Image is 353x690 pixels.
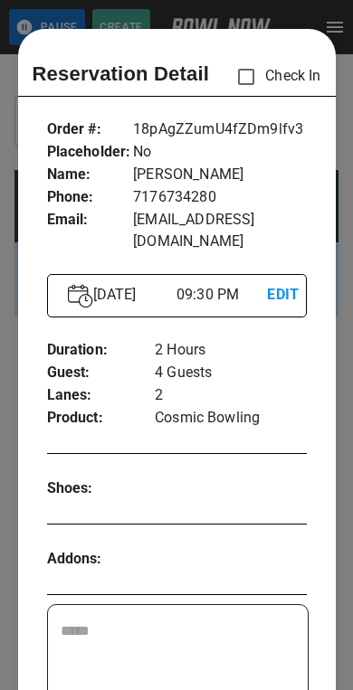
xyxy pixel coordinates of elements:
p: [PERSON_NAME] [133,164,306,186]
p: 2 Hours [155,339,306,362]
p: Product : [47,407,156,430]
p: EDIT [267,284,285,307]
p: 09:30 PM [176,284,267,306]
img: Vector [68,284,93,308]
p: 7176734280 [133,186,306,209]
p: [DATE] [86,284,176,306]
p: Check In [227,58,320,96]
p: Addons : [47,548,112,571]
p: 18pAgZZumU4fZDm9lfv3 [133,118,306,141]
p: Lanes : [47,384,156,407]
p: 2 [155,384,306,407]
p: 4 Guests [155,362,306,384]
p: Order # : [47,118,134,141]
p: Guest : [47,362,156,384]
p: Email : [47,209,134,232]
p: [EMAIL_ADDRESS][DOMAIN_NAME] [133,209,306,252]
p: Duration : [47,339,156,362]
p: Reservation Detail [33,59,210,89]
p: Placeholder : [47,141,134,164]
p: Shoes : [47,477,112,500]
p: Cosmic Bowling [155,407,306,430]
p: Name : [47,164,134,186]
p: No [133,141,306,164]
p: Phone : [47,186,134,209]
